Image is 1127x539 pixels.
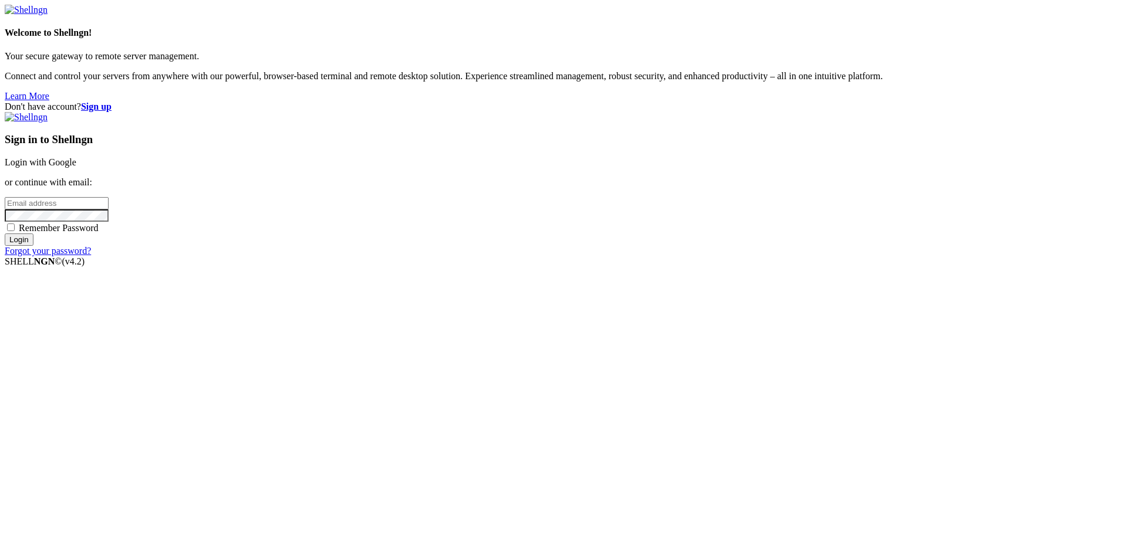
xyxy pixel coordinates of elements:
input: Email address [5,197,109,209]
span: Remember Password [19,223,99,233]
b: NGN [34,256,55,266]
p: Connect and control your servers from anywhere with our powerful, browser-based terminal and remo... [5,71,1122,82]
input: Login [5,233,33,246]
img: Shellngn [5,112,48,123]
span: 4.2.0 [62,256,85,266]
input: Remember Password [7,223,15,231]
img: Shellngn [5,5,48,15]
p: or continue with email: [5,177,1122,188]
a: Learn More [5,91,49,101]
a: Sign up [81,101,112,111]
a: Forgot your password? [5,246,91,256]
h3: Sign in to Shellngn [5,133,1122,146]
div: Don't have account? [5,101,1122,112]
p: Your secure gateway to remote server management. [5,51,1122,62]
span: SHELL © [5,256,85,266]
a: Login with Google [5,157,76,167]
h4: Welcome to Shellngn! [5,28,1122,38]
